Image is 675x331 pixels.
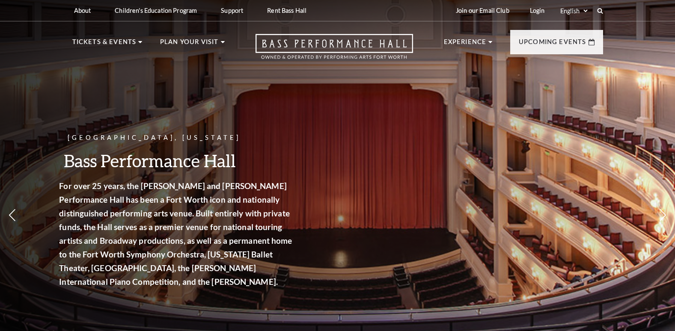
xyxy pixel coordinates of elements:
p: Children's Education Program [115,7,197,14]
p: Support [221,7,243,14]
strong: For over 25 years, the [PERSON_NAME] and [PERSON_NAME] Performance Hall has been a Fort Worth ico... [69,181,302,287]
select: Select: [559,7,589,15]
p: Experience [444,37,487,52]
p: Upcoming Events [519,37,586,52]
p: Tickets & Events [72,37,137,52]
p: [GEOGRAPHIC_DATA], [US_STATE] [69,133,304,143]
p: Rent Bass Hall [267,7,306,14]
p: Plan Your Visit [160,37,219,52]
h3: Bass Performance Hall [69,150,304,171]
p: About [74,7,91,14]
